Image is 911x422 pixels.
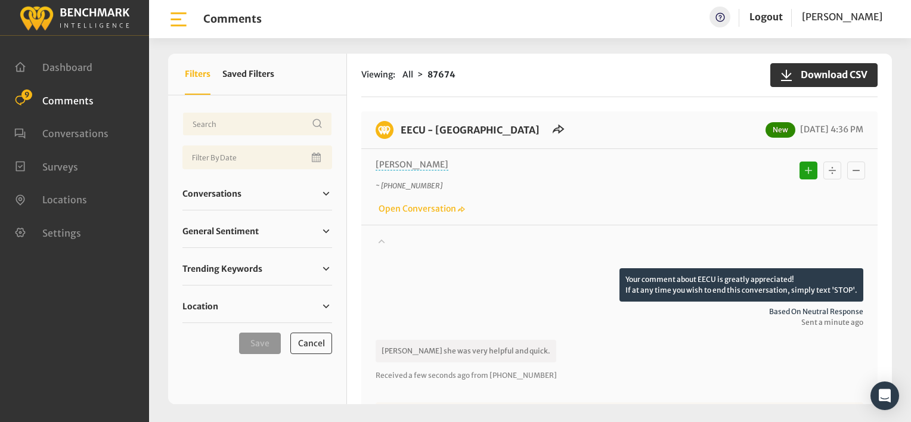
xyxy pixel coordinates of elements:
span: Received [376,371,407,380]
div: Open Intercom Messenger [870,381,899,410]
a: Locations [14,193,87,204]
span: Viewing: [361,69,395,81]
p: Your comment about EECU is greatly appreciated! If at any time you wish to end this conversation,... [619,268,863,302]
div: Basic example [797,159,868,182]
a: Settings [14,226,81,238]
a: Dashboard [14,60,92,72]
span: Conversations [42,128,109,139]
a: Trending Keywords [182,260,332,278]
input: Username [182,112,332,136]
a: Open Conversation [376,203,465,214]
img: bar [168,9,189,30]
span: Trending Keywords [182,263,262,275]
span: New [766,122,795,138]
span: Sent a minute ago [376,317,863,328]
span: Conversations [182,188,241,200]
span: [PERSON_NAME] [802,11,882,23]
a: Logout [749,11,783,23]
button: Download CSV [770,63,878,87]
i: ~ [PHONE_NUMBER] [376,181,442,190]
h6: EECU - Clinton Way [393,121,547,139]
span: [PERSON_NAME] [376,159,448,170]
span: Location [182,300,218,313]
button: Filters [185,54,210,95]
span: Comments [42,94,94,106]
span: Locations [42,194,87,206]
span: Surveys [42,160,78,172]
span: Download CSV [794,67,867,82]
a: EECU - [GEOGRAPHIC_DATA] [401,124,540,136]
span: All [402,69,413,80]
input: Date range input field [182,145,332,169]
a: General Sentiment [182,222,332,240]
a: Comments 9 [14,94,94,105]
button: Cancel [290,333,332,354]
a: Surveys [14,160,78,172]
span: Based on neutral response [376,306,863,317]
a: [PERSON_NAME] [802,7,882,27]
button: Open Calendar [309,145,325,169]
span: Dashboard [42,61,92,73]
span: Settings [42,226,81,238]
span: [DATE] 4:36 PM [797,124,863,135]
h1: Comments [203,13,262,26]
button: Saved Filters [222,54,274,95]
span: a few seconds ago [408,371,470,380]
img: benchmark [19,3,130,32]
span: General Sentiment [182,225,259,238]
p: [PERSON_NAME] she was very helpful and quick. [376,340,556,362]
span: from [PHONE_NUMBER] [471,371,557,380]
a: Location [182,297,332,315]
a: Conversations [182,185,332,203]
img: benchmark [376,121,393,139]
span: 9 [21,89,32,100]
a: Conversations [14,126,109,138]
a: Logout [749,7,783,27]
strong: 87674 [427,69,456,80]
